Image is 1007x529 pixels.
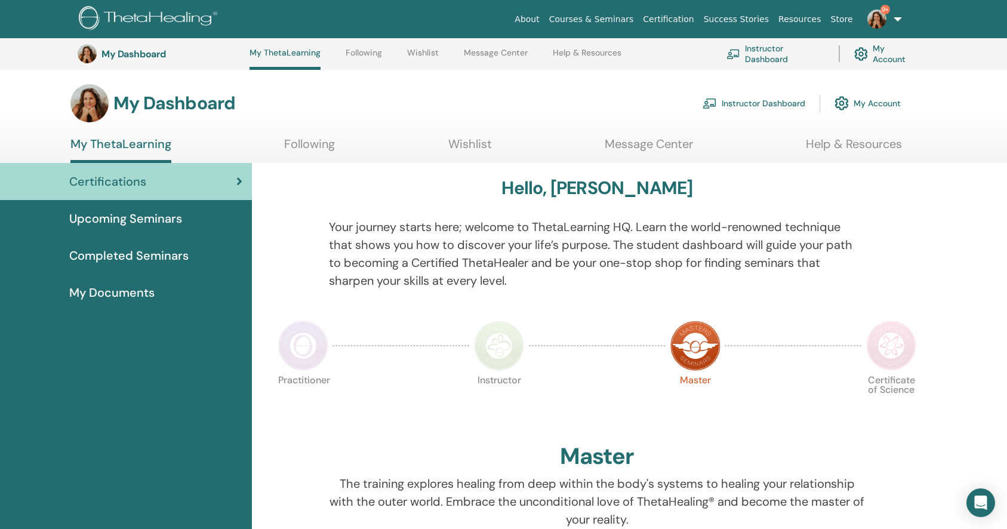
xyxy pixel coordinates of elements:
[69,173,146,190] span: Certifications
[670,376,720,426] p: Master
[544,8,639,30] a: Courses & Seminars
[699,8,774,30] a: Success Stories
[726,41,824,67] a: Instructor Dashboard
[474,376,524,426] p: Instructor
[448,137,492,160] a: Wishlist
[79,6,221,33] img: logo.png
[866,376,916,426] p: Certificate of Science
[638,8,698,30] a: Certification
[70,84,109,122] img: default.jpg
[670,321,720,371] img: Master
[553,48,621,67] a: Help & Resources
[278,321,328,371] img: Practitioner
[329,475,866,528] p: The training explores healing from deep within the body's systems to healing your relationship wi...
[407,48,439,67] a: Wishlist
[867,10,886,29] img: default.jpg
[834,93,849,113] img: cog.svg
[464,48,528,67] a: Message Center
[854,41,917,67] a: My Account
[284,137,335,160] a: Following
[605,137,693,160] a: Message Center
[113,93,235,114] h3: My Dashboard
[329,218,866,290] p: Your journey starts here; welcome to ThetaLearning HQ. Learn the world-renowned technique that sh...
[278,376,328,426] p: Practitioner
[726,49,740,59] img: chalkboard-teacher.svg
[806,137,902,160] a: Help & Resources
[703,90,805,116] a: Instructor Dashboard
[101,48,221,60] h3: My Dashboard
[703,98,717,109] img: chalkboard-teacher.svg
[69,247,189,264] span: Completed Seminars
[866,321,916,371] img: Certificate of Science
[834,90,901,116] a: My Account
[880,5,890,14] span: 9+
[250,48,321,70] a: My ThetaLearning
[474,321,524,371] img: Instructor
[69,284,155,302] span: My Documents
[346,48,382,67] a: Following
[70,137,171,163] a: My ThetaLearning
[826,8,858,30] a: Store
[854,44,868,64] img: cog.svg
[69,210,182,227] span: Upcoming Seminars
[510,8,544,30] a: About
[966,488,995,517] div: Open Intercom Messenger
[78,44,97,63] img: default.jpg
[501,177,692,199] h3: Hello, [PERSON_NAME]
[560,443,634,470] h2: Master
[774,8,826,30] a: Resources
